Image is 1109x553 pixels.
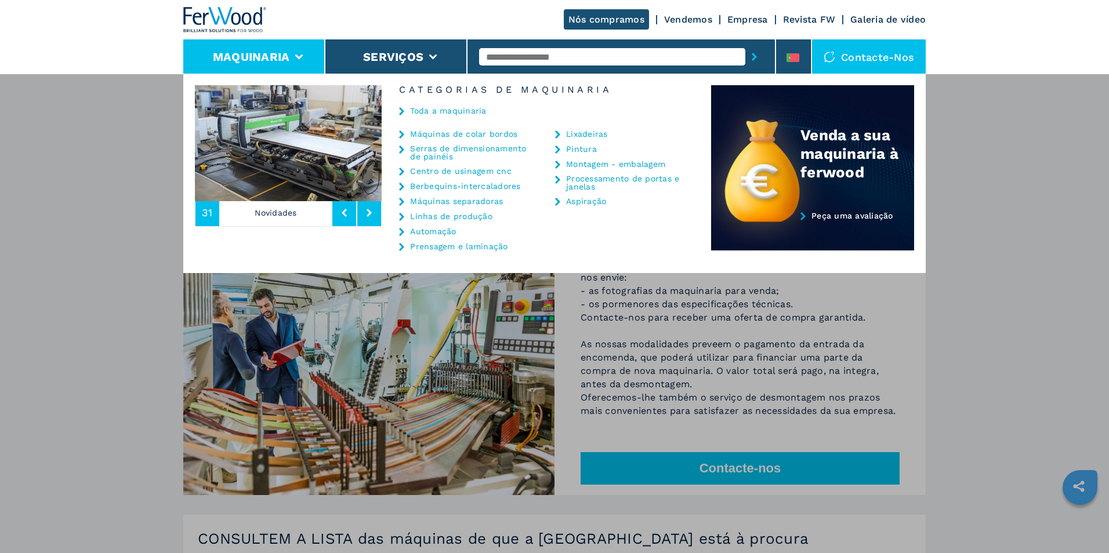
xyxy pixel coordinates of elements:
a: Revista FW [783,14,836,25]
a: Vendemos [664,14,712,25]
button: Serviços [363,50,423,64]
a: Berbequins-intercaladores [410,182,520,190]
h6: Categorias de maquinaria [382,85,711,94]
a: Máquinas de colar bordos [410,130,517,138]
button: Maquinaria [213,50,290,64]
p: Novidades [219,199,333,226]
a: Lixadeiras [566,130,608,138]
img: Contacte-nos [824,51,835,63]
a: Automação [410,227,456,235]
a: Toda a maquinaria [410,107,486,115]
a: Processamento de portas e janelas [566,174,682,191]
a: Serras de dimensionamento de painéis [410,144,526,161]
img: image [382,85,568,201]
a: Montagem - embalagem [566,160,665,168]
div: Contacte-nos [812,39,926,74]
a: Pintura [566,145,597,153]
div: Venda a sua maquinaria à ferwood [800,126,914,181]
span: 31 [202,208,213,218]
img: Ferwood [183,7,267,32]
a: Linhas de produção [410,212,492,220]
a: Máquinas separadoras [410,197,503,205]
a: Centro de usinagem cnc [410,167,512,175]
a: Aspiração [566,197,606,205]
a: Empresa [727,14,768,25]
a: Galeria de vídeo [850,14,926,25]
button: submit-button [745,43,763,70]
a: Peça uma avaliação [711,211,914,251]
a: Prensagem e laminação [410,242,508,250]
a: Nós compramos [564,9,649,30]
img: image [195,85,382,201]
